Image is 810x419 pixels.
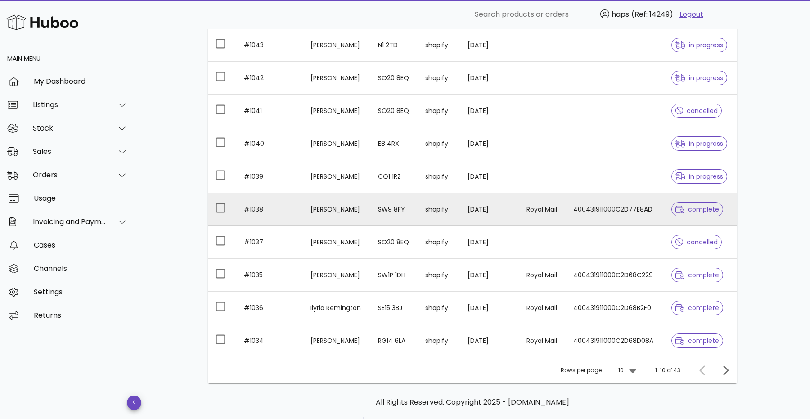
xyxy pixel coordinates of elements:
td: shopify [418,259,460,292]
td: [PERSON_NAME] [303,193,371,226]
td: #1042 [237,62,303,95]
td: shopify [418,226,460,259]
td: Royal Mail [519,193,566,226]
td: [PERSON_NAME] [303,29,371,62]
div: Returns [34,311,128,320]
div: Channels [34,264,128,273]
span: cancelled [675,108,718,114]
div: Orders [33,171,106,179]
td: Royal Mail [519,259,566,292]
td: #1035 [237,259,303,292]
img: Huboo Logo [6,13,78,32]
span: in progress [675,42,723,48]
td: SO20 8EQ [371,95,418,127]
td: SW1P 1DH [371,259,418,292]
div: Invoicing and Payments [33,217,106,226]
p: All Rights Reserved. Copyright 2025 - [DOMAIN_NAME] [215,397,730,408]
td: CO1 1RZ [371,160,418,193]
td: shopify [418,95,460,127]
td: SW9 8FY [371,193,418,226]
td: [DATE] [460,259,519,292]
td: shopify [418,29,460,62]
td: [DATE] [460,324,519,357]
div: Sales [33,147,106,156]
td: [PERSON_NAME] [303,324,371,357]
div: Stock [33,124,106,132]
td: 400431911000C2D68B2F0 [566,292,664,324]
td: [PERSON_NAME] [303,127,371,160]
td: shopify [418,160,460,193]
td: N1 2TD [371,29,418,62]
td: SO20 8EQ [371,62,418,95]
td: #1043 [237,29,303,62]
td: #1040 [237,127,303,160]
td: [DATE] [460,95,519,127]
div: 1-10 of 43 [655,366,680,374]
td: [DATE] [460,193,519,226]
td: [DATE] [460,160,519,193]
span: in progress [675,173,723,180]
td: shopify [418,62,460,95]
span: (Ref: 14249) [631,9,673,19]
td: [DATE] [460,62,519,95]
td: SE15 3BJ [371,292,418,324]
td: [PERSON_NAME] [303,62,371,95]
td: #1038 [237,193,303,226]
button: Next page [717,362,733,378]
div: My Dashboard [34,77,128,86]
div: 10Rows per page: [618,363,638,378]
td: SO20 8EQ [371,226,418,259]
td: Royal Mail [519,324,566,357]
span: complete [675,305,719,311]
td: [DATE] [460,292,519,324]
a: Logout [679,9,703,20]
div: Listings [33,100,106,109]
td: #1039 [237,160,303,193]
td: RG14 6LA [371,324,418,357]
div: Usage [34,194,128,203]
td: [DATE] [460,127,519,160]
div: Rows per page: [561,357,638,383]
td: shopify [418,324,460,357]
span: complete [675,338,719,344]
td: [DATE] [460,29,519,62]
td: [DATE] [460,226,519,259]
td: Ilyria Remington [303,292,371,324]
span: complete [675,272,719,278]
td: E8 4RX [371,127,418,160]
td: #1037 [237,226,303,259]
span: in progress [675,140,723,147]
td: [PERSON_NAME] [303,160,371,193]
td: 400431911000C2D68C229 [566,259,664,292]
td: [PERSON_NAME] [303,95,371,127]
td: Royal Mail [519,292,566,324]
span: complete [675,206,719,212]
td: #1034 [237,324,303,357]
td: 400431911000C2D77E8AD [566,193,664,226]
td: [PERSON_NAME] [303,226,371,259]
td: shopify [418,193,460,226]
td: shopify [418,292,460,324]
td: 400431911000C2D68D08A [566,324,664,357]
div: Cases [34,241,128,249]
span: haps [612,9,629,19]
td: [PERSON_NAME] [303,259,371,292]
td: #1036 [237,292,303,324]
div: Settings [34,288,128,296]
span: cancelled [675,239,718,245]
div: 10 [618,366,624,374]
td: #1041 [237,95,303,127]
td: shopify [418,127,460,160]
span: in progress [675,75,723,81]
